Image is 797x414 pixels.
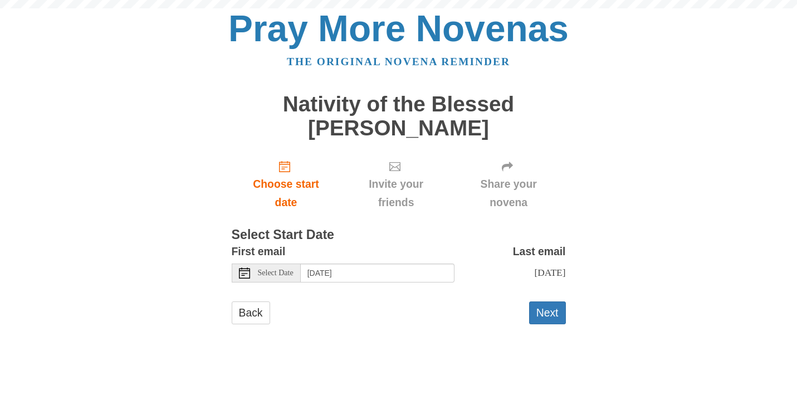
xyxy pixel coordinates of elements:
a: The original novena reminder [287,56,510,67]
h1: Nativity of the Blessed [PERSON_NAME] [232,92,566,140]
span: Share your novena [463,175,555,212]
div: Click "Next" to confirm your start date first. [340,151,451,217]
a: Choose start date [232,151,341,217]
a: Back [232,301,270,324]
label: First email [232,242,286,261]
h3: Select Start Date [232,228,566,242]
a: Pray More Novenas [228,8,569,49]
button: Next [529,301,566,324]
div: Click "Next" to confirm your start date first. [452,151,566,217]
label: Last email [513,242,566,261]
span: [DATE] [534,267,565,278]
span: Choose start date [243,175,330,212]
span: Select Date [258,269,294,277]
span: Invite your friends [351,175,440,212]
